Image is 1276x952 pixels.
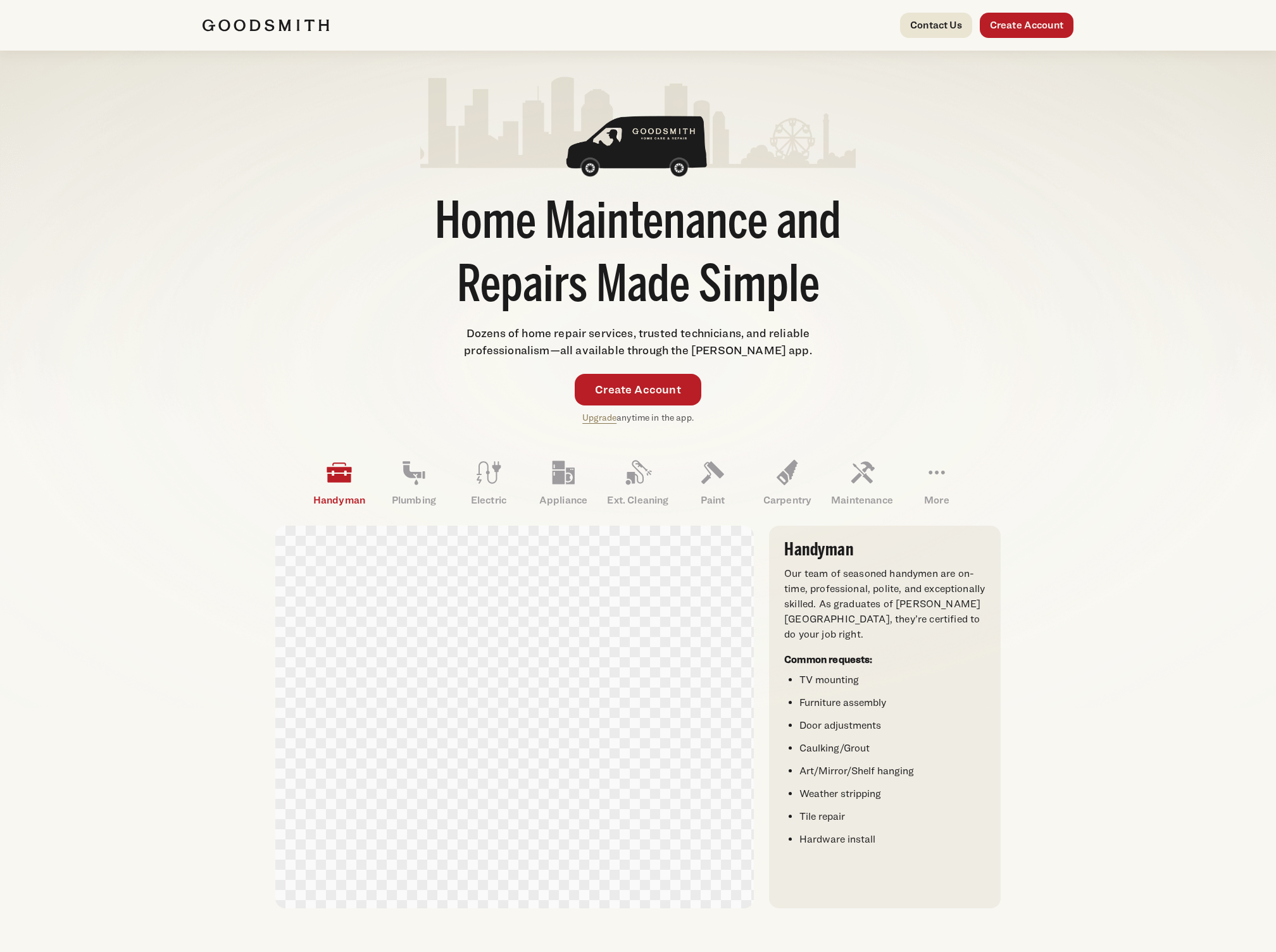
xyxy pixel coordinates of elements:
[799,786,985,801] li: Weather stripping
[799,741,985,756] li: Caulking/Grout
[900,13,972,38] a: Contact Us
[582,412,616,423] a: Upgrade
[601,493,675,508] p: Ext. Cleaning
[582,411,694,425] p: anytime in the app.
[825,493,899,508] p: Maintenance
[899,450,974,516] a: More
[799,695,985,710] li: Furniture assembly
[784,566,985,642] p: Our team of seasoned handymen are on-time, professional, polite, and exceptionally skilled. As gr...
[526,493,601,508] p: Appliance
[799,718,985,733] li: Door adjustments
[451,493,526,508] p: Electric
[784,541,985,559] h3: Handyman
[784,653,873,665] strong: Common requests:
[275,526,754,908] img: A handyman in a cap and polo shirt using a hammer to work on a door frame.
[302,450,377,516] a: Handyman
[675,450,750,516] a: Paint
[302,493,377,508] p: Handyman
[601,450,675,516] a: Ext. Cleaning
[575,374,701,405] a: Create Account
[799,809,985,824] li: Tile repair
[750,450,825,516] a: Carpentry
[825,450,899,516] a: Maintenance
[750,493,825,508] p: Carpentry
[203,19,329,32] img: Goodsmith
[464,326,812,357] span: Dozens of home repair services, trusted technicians, and reliable professionalism—all available t...
[526,450,601,516] a: Appliance
[799,763,985,779] li: Art/Mirror/Shelf hanging
[899,493,974,508] p: More
[675,493,750,508] p: Paint
[799,672,985,688] li: TV mounting
[377,450,451,516] a: Plumbing
[980,13,1073,38] a: Create Account
[799,832,985,847] li: Hardware install
[377,493,451,508] p: Plumbing
[420,193,856,319] h1: Home Maintenance and Repairs Made Simple
[451,450,526,516] a: Electric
